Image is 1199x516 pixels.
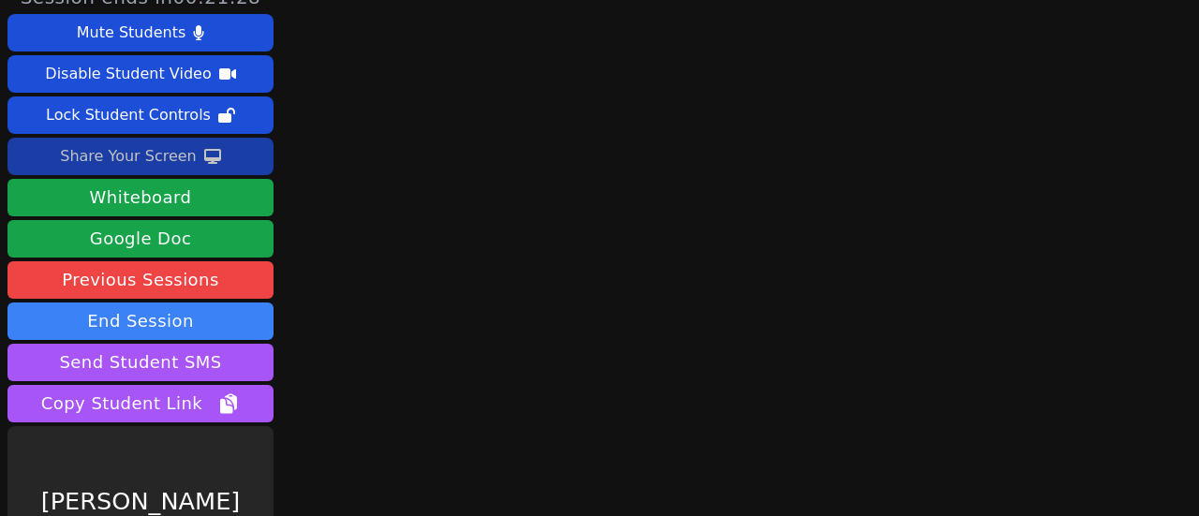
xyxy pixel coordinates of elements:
button: Share Your Screen [7,138,274,175]
button: Send Student SMS [7,344,274,381]
button: Whiteboard [7,179,274,216]
button: Mute Students [7,14,274,52]
a: Google Doc [7,220,274,258]
a: Previous Sessions [7,261,274,299]
div: Lock Student Controls [46,100,211,130]
div: Disable Student Video [45,59,211,89]
div: Mute Students [77,18,185,48]
button: End Session [7,302,274,340]
div: Share Your Screen [60,141,197,171]
button: Copy Student Link [7,385,274,422]
button: Lock Student Controls [7,96,274,134]
button: Disable Student Video [7,55,274,93]
span: Copy Student Link [41,391,240,417]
